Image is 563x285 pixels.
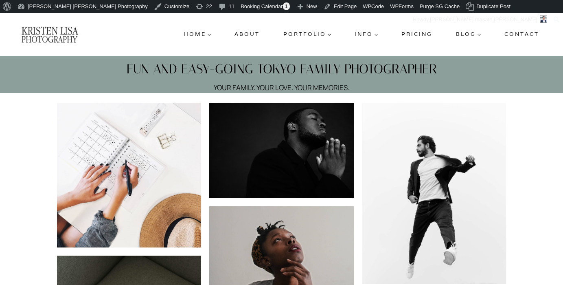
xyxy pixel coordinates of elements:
[214,82,349,93] p: YOUR FAMILY. YOUR LOVE. YOUR MEMORIES.
[410,13,550,26] a: Howdy,
[362,103,506,283] a: Display this image in a lightbox
[453,27,484,42] a: Blog
[501,27,542,42] a: Contact
[283,30,331,39] span: Portfolio
[283,2,290,10] span: 1
[355,30,378,39] span: Info
[21,26,79,43] img: Kristen Lisa Photography
[280,27,335,42] a: Portfolio
[351,27,381,42] a: Info
[456,30,481,39] span: Blog
[127,61,437,77] a: FUN AND EASY-GOING TOKYO FAMILY PHOTOGRAPHER
[181,27,542,42] nav: Primary Navigation
[209,103,354,198] a: Display this image in a lightbox
[399,27,436,42] a: Pricing
[184,30,211,39] span: Home
[181,27,215,42] a: Home
[231,27,263,42] a: About
[57,103,202,247] a: Display this image in a lightbox
[430,16,537,22] span: [PERSON_NAME].masato.[PERSON_NAME]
